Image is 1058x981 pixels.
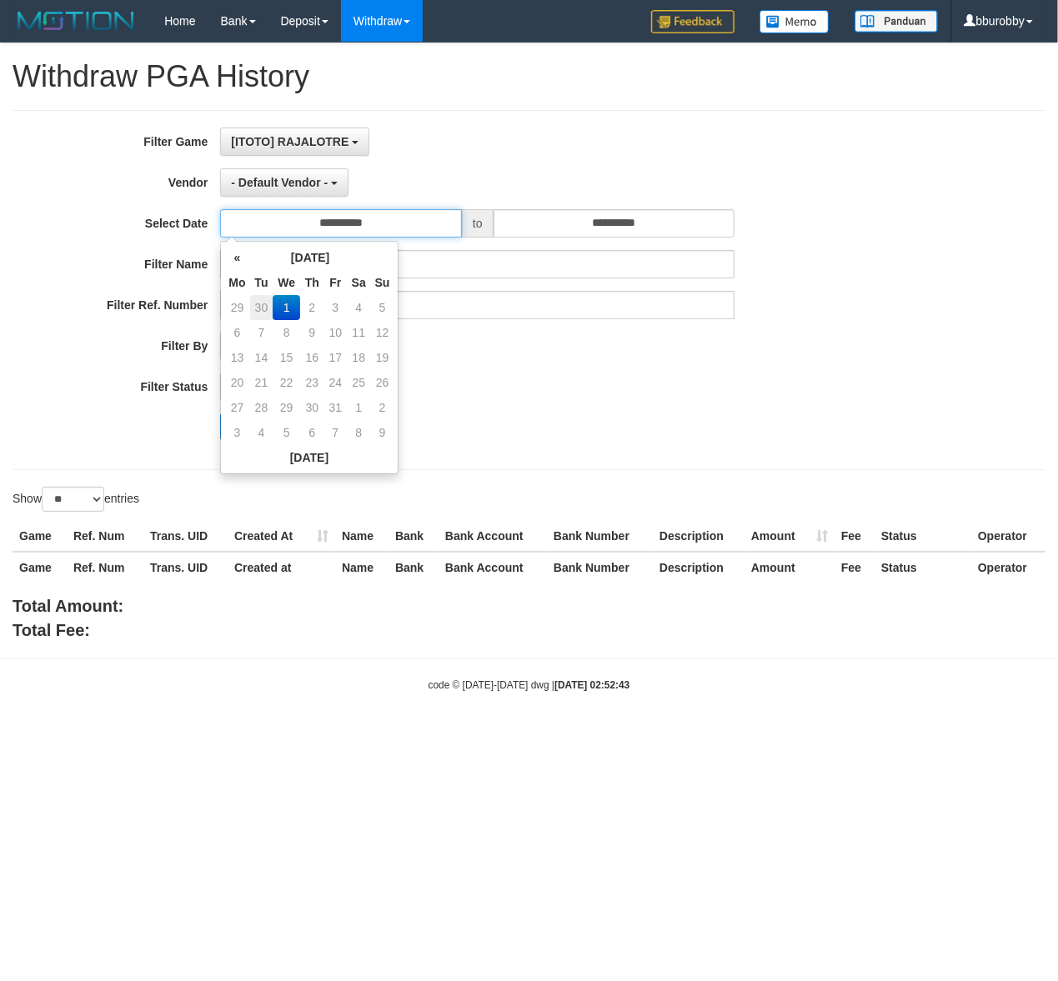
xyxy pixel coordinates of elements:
th: Fee [835,552,875,583]
th: Trans. UID [143,521,228,552]
td: 8 [347,420,371,445]
td: 7 [324,420,347,445]
span: - Default Vendor - [231,176,328,189]
td: 29 [224,295,249,320]
td: 6 [300,420,324,445]
td: 31 [324,395,347,420]
th: Game [13,521,67,552]
th: Ref. Num [67,521,143,552]
td: 11 [347,320,371,345]
th: Operator [971,552,1045,583]
td: 15 [273,345,300,370]
td: 14 [250,345,273,370]
strong: [DATE] 02:52:43 [554,679,629,691]
td: 26 [371,370,394,395]
td: 4 [347,295,371,320]
th: Amount [745,521,835,552]
label: Show entries [13,487,139,512]
td: 1 [347,395,371,420]
select: Showentries [42,487,104,512]
td: 2 [300,295,324,320]
td: 27 [224,395,249,420]
td: 12 [371,320,394,345]
td: 5 [273,420,300,445]
img: Feedback.jpg [651,10,735,33]
td: 18 [347,345,371,370]
th: Name [335,552,389,583]
td: 30 [250,295,273,320]
td: 3 [324,295,347,320]
td: 17 [324,345,347,370]
td: 1 [273,295,300,320]
span: to [462,209,494,238]
th: Fee [835,521,875,552]
td: 4 [250,420,273,445]
th: Game [13,552,67,583]
td: 20 [224,370,249,395]
th: Description [653,552,745,583]
th: Fr [324,270,347,295]
td: 2 [371,395,394,420]
span: [ITOTO] RAJALOTRE [231,135,348,148]
th: Created at [228,552,335,583]
th: Bank Number [547,521,653,552]
th: Description [653,521,745,552]
th: Trans. UID [143,552,228,583]
b: Total Amount: [13,597,123,615]
th: Status [875,521,971,552]
td: 9 [300,320,324,345]
small: code © [DATE]-[DATE] dwg | [429,679,630,691]
img: panduan.png [855,10,938,33]
td: 19 [371,345,394,370]
th: Created At [228,521,335,552]
th: Sa [347,270,371,295]
td: 29 [273,395,300,420]
td: 28 [250,395,273,420]
td: 9 [371,420,394,445]
th: We [273,270,300,295]
th: Status [875,552,971,583]
td: 10 [324,320,347,345]
td: 6 [224,320,249,345]
th: Mo [224,270,249,295]
td: 16 [300,345,324,370]
h1: Withdraw PGA History [13,60,1045,93]
td: 7 [250,320,273,345]
button: - Default Vendor - [220,168,348,197]
td: 13 [224,345,249,370]
th: [DATE] [250,245,371,270]
td: 5 [371,295,394,320]
th: Ref. Num [67,552,143,583]
th: Bank [389,552,439,583]
th: Name [335,521,389,552]
img: Button%20Memo.svg [760,10,830,33]
td: 23 [300,370,324,395]
th: « [224,245,249,270]
th: Bank [389,521,439,552]
th: Bank Account [439,521,547,552]
th: Bank Number [547,552,653,583]
td: 30 [300,395,324,420]
td: 3 [224,420,249,445]
img: MOTION_logo.png [13,8,139,33]
td: 24 [324,370,347,395]
b: Total Fee: [13,621,90,639]
button: [ITOTO] RAJALOTRE [220,128,369,156]
td: 21 [250,370,273,395]
th: Operator [971,521,1045,552]
th: Amount [745,552,835,583]
td: 22 [273,370,300,395]
th: Th [300,270,324,295]
td: 8 [273,320,300,345]
td: 25 [347,370,371,395]
th: [DATE] [224,445,394,470]
th: Su [371,270,394,295]
th: Tu [250,270,273,295]
th: Bank Account [439,552,547,583]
